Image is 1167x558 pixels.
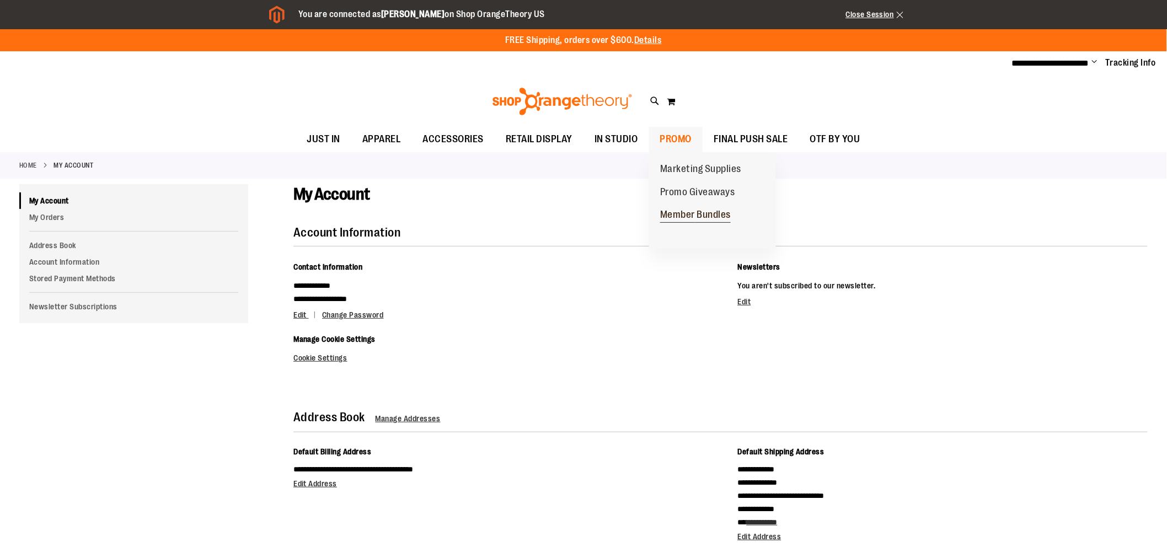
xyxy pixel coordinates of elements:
a: My Account [19,192,248,209]
span: JUST IN [307,127,341,152]
a: Details [634,35,662,45]
a: Address Book [19,237,248,254]
a: Newsletter Subscriptions [19,298,248,315]
p: You aren't subscribed to our newsletter. [738,279,1148,292]
a: Edit Address [293,479,337,488]
a: PROMO [649,127,703,152]
strong: Address Book [293,410,365,424]
a: My Orders [19,209,248,226]
a: Close Session [846,10,904,19]
span: FINAL PUSH SALE [714,127,788,152]
span: RETAIL DISPLAY [506,127,572,152]
a: FINAL PUSH SALE [703,127,799,152]
span: Default Shipping Address [738,447,825,456]
a: ACCESSORIES [412,127,495,152]
span: Marketing Supplies [660,163,741,177]
a: Stored Payment Methods [19,270,248,287]
a: Edit [293,310,320,319]
strong: My Account [54,160,94,170]
button: Account menu [1092,57,1098,68]
img: Shop Orangetheory [491,88,634,115]
span: ACCESSORIES [423,127,484,152]
span: Promo Giveaways [660,186,735,200]
a: Tracking Info [1106,57,1157,69]
p: FREE Shipping, orders over $600. [505,34,662,47]
span: PROMO [660,127,692,152]
a: RETAIL DISPLAY [495,127,583,152]
a: Edit [738,297,751,306]
span: You are connected as on Shop OrangeTheory US [298,9,545,19]
span: Member Bundles [660,209,731,223]
img: Magento [269,6,285,24]
a: Marketing Supplies [649,158,752,181]
a: Manage Addresses [376,414,441,423]
a: Promo Giveaways [649,181,746,204]
a: Cookie Settings [293,353,347,362]
a: Edit Address [738,532,781,541]
span: Manage Cookie Settings [293,335,376,344]
a: APPAREL [351,127,412,152]
a: Account Information [19,254,248,270]
span: IN STUDIO [595,127,638,152]
span: OTF BY YOU [810,127,860,152]
span: My Account [293,185,370,203]
a: IN STUDIO [583,127,649,152]
span: Newsletters [738,262,781,271]
a: Member Bundles [649,203,742,227]
strong: Account Information [293,226,401,239]
ul: PROMO [649,152,776,249]
strong: [PERSON_NAME] [381,9,445,19]
a: Change Password [322,310,384,319]
a: OTF BY YOU [799,127,871,152]
a: JUST IN [296,127,352,152]
a: Home [19,160,37,170]
span: APPAREL [362,127,401,152]
span: Edit [293,310,307,319]
span: Default Billing Address [293,447,372,456]
span: Contact Information [293,262,363,271]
